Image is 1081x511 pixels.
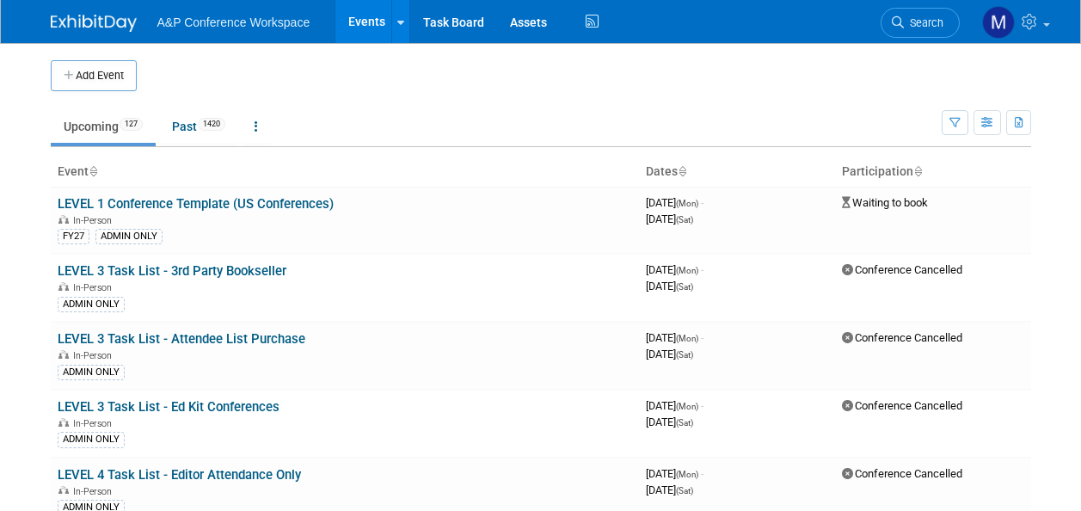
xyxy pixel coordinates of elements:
span: - [701,196,703,209]
span: - [701,399,703,412]
span: (Mon) [676,402,698,411]
th: Event [51,157,639,187]
span: Conference Cancelled [842,467,962,480]
a: LEVEL 3 Task List - 3rd Party Bookseller [58,263,286,279]
img: In-Person Event [58,282,69,291]
img: In-Person Event [58,350,69,359]
a: Search [881,8,960,38]
a: LEVEL 1 Conference Template (US Conferences) [58,196,334,212]
span: [DATE] [646,467,703,480]
span: In-Person [73,418,117,429]
span: In-Person [73,215,117,226]
span: (Sat) [676,418,693,428]
div: ADMIN ONLY [95,229,163,244]
span: In-Person [73,350,117,361]
div: ADMIN ONLY [58,365,125,380]
a: Upcoming127 [51,110,156,143]
span: [DATE] [646,280,693,292]
button: Add Event [51,60,137,91]
span: (Mon) [676,266,698,275]
img: In-Person Event [58,486,69,495]
span: (Mon) [676,470,698,479]
span: 1420 [198,118,225,131]
span: [DATE] [646,348,693,360]
span: Conference Cancelled [842,263,962,276]
img: ExhibitDay [51,15,137,32]
th: Participation [835,157,1031,187]
span: [DATE] [646,212,693,225]
span: (Sat) [676,350,693,360]
img: Matt Hambridge [982,6,1015,39]
img: In-Person Event [58,418,69,427]
span: - [701,263,703,276]
span: A&P Conference Workspace [157,15,310,29]
span: (Sat) [676,282,693,292]
span: Conference Cancelled [842,331,962,344]
span: In-Person [73,486,117,497]
span: [DATE] [646,483,693,496]
span: [DATE] [646,331,703,344]
div: ADMIN ONLY [58,297,125,312]
img: In-Person Event [58,215,69,224]
span: In-Person [73,282,117,293]
a: Sort by Start Date [678,164,686,178]
span: (Mon) [676,334,698,343]
span: [DATE] [646,196,703,209]
span: (Sat) [676,215,693,225]
div: FY27 [58,229,89,244]
span: Search [904,16,943,29]
span: [DATE] [646,416,693,428]
span: Waiting to book [842,196,928,209]
span: - [701,331,703,344]
a: Past1420 [159,110,238,143]
a: LEVEL 3 Task List - Ed Kit Conferences [58,399,279,415]
span: Conference Cancelled [842,399,962,412]
a: Sort by Participation Type [913,164,922,178]
div: ADMIN ONLY [58,432,125,447]
a: LEVEL 4 Task List - Editor Attendance Only [58,467,301,483]
span: 127 [120,118,143,131]
span: [DATE] [646,263,703,276]
a: LEVEL 3 Task List - Attendee List Purchase [58,331,305,347]
span: (Mon) [676,199,698,208]
th: Dates [639,157,835,187]
span: [DATE] [646,399,703,412]
span: (Sat) [676,486,693,496]
span: - [701,467,703,480]
a: Sort by Event Name [89,164,97,178]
